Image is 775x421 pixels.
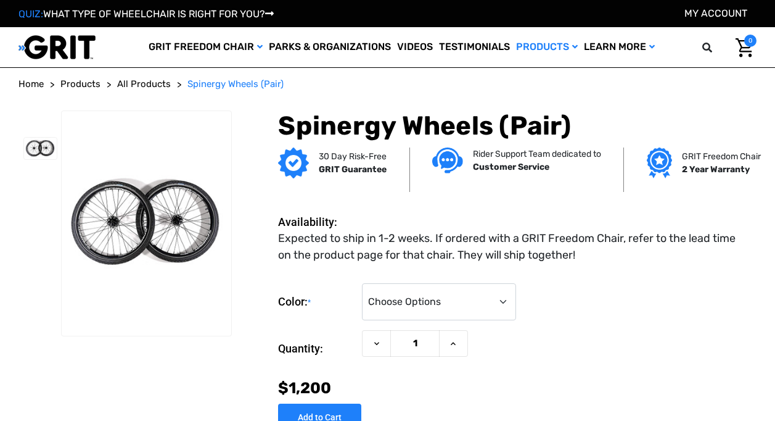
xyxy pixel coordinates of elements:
[744,35,757,47] span: 0
[278,110,757,141] h1: Spinergy Wheels (Pair)
[319,164,387,175] strong: GRIT Guarantee
[187,78,284,90] span: Spinergy Wheels (Pair)
[436,27,513,67] a: Testimonials
[682,150,761,163] p: GRIT Freedom Chair
[18,8,274,20] a: QUIZ:WHAT TYPE OF WHEELCHAIR IS RIGHT FOR YOU?
[278,148,309,178] img: GRIT Guarantee
[60,77,100,91] a: Products
[736,38,753,57] img: Cart
[278,330,356,367] label: Quantity:
[62,167,231,280] img: GRIT Spinergy Wheels: two Spinergy bike wheels for all-terrain wheelchair use
[278,379,331,397] span: $1,200
[266,27,394,67] a: Parks & Organizations
[319,150,387,163] p: 30 Day Risk-Free
[117,78,171,90] span: All Products
[647,148,672,178] img: Grit freedom
[24,138,57,159] img: GRIT Spinergy Wheels: two Spinergy bike wheels for all-terrain wheelchair use
[394,27,436,67] a: Videos
[146,27,266,67] a: GRIT Freedom Chair
[682,164,750,175] strong: 2 Year Warranty
[473,148,601,160] p: Rider Support Team dedicated to
[432,148,463,173] img: Customer service
[60,78,100,90] span: Products
[18,35,96,60] img: GRIT All-Terrain Wheelchair and Mobility Equipment
[18,8,43,20] span: QUIZ:
[684,7,747,19] a: Account
[117,77,171,91] a: All Products
[278,230,750,264] dd: Expected to ship in 1-2 weeks. If ordered with a GRIT Freedom Chair, refer to the lead time on th...
[708,35,726,60] input: Search
[513,27,581,67] a: Products
[187,77,284,91] a: Spinergy Wheels (Pair)
[278,283,356,321] label: Color:
[726,35,757,60] a: Cart with 0 items
[18,78,44,90] span: Home
[581,27,658,67] a: Learn More
[18,77,757,91] nav: Breadcrumb
[278,214,356,230] dt: Availability:
[18,77,44,91] a: Home
[473,162,549,172] strong: Customer Service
